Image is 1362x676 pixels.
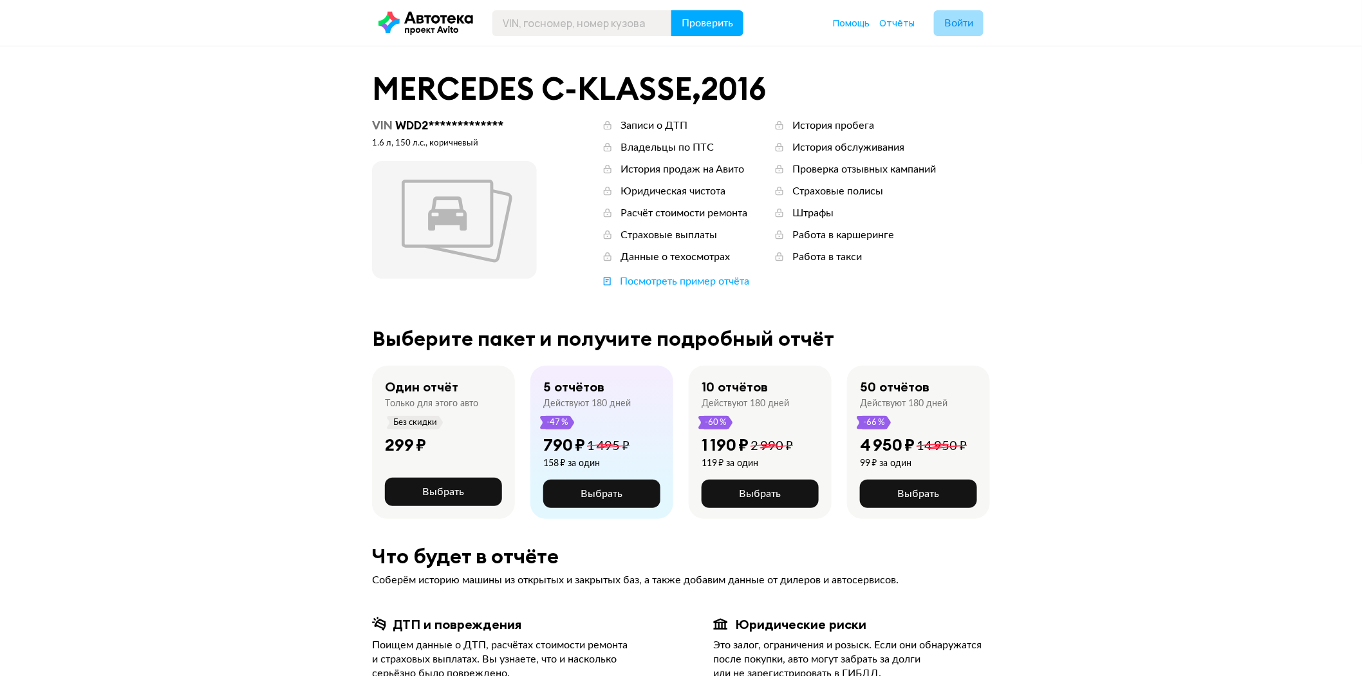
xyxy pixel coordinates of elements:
[740,489,781,499] span: Выбрать
[620,274,749,288] div: Посмотреть пример отчёта
[860,435,915,455] div: 4 950 ₽
[620,118,687,133] div: Записи о ДТП
[917,440,967,453] span: 14 950 ₽
[860,458,967,469] div: 99 ₽ за один
[751,440,793,453] span: 2 990 ₽
[879,17,915,29] span: Отчёты
[792,228,894,242] div: Работа в каршеринге
[702,379,768,395] div: 10 отчётов
[792,206,834,220] div: Штрафы
[792,118,874,133] div: История пробега
[372,138,537,149] div: 1.6 л, 150 л.c., коричневый
[620,184,725,198] div: Юридическая чистота
[898,489,940,499] span: Выбрать
[735,616,866,633] div: Юридические риски
[620,250,730,264] div: Данные о техосмотрах
[385,398,478,409] div: Только для этого авто
[620,206,747,220] div: Расчёт стоимости ремонта
[543,435,585,455] div: 790 ₽
[934,10,984,36] button: Войти
[543,458,630,469] div: 158 ₽ за один
[587,440,630,453] span: 1 495 ₽
[620,162,744,176] div: История продаж на Авито
[702,398,789,409] div: Действуют 180 дней
[543,398,631,409] div: Действуют 180 дней
[833,17,870,30] a: Помощь
[372,573,990,587] div: Соберём историю машины из открытых и закрытых баз, а также добавим данные от дилеров и автосервисов.
[944,18,973,28] span: Войти
[385,478,502,506] button: Выбрать
[792,162,936,176] div: Проверка отзывных кампаний
[792,140,904,155] div: История обслуживания
[879,17,915,30] a: Отчёты
[860,379,929,395] div: 50 отчётов
[372,72,990,106] div: MERCEDES C-KLASSE , 2016
[702,435,749,455] div: 1 190 ₽
[372,327,990,350] div: Выберите пакет и получите подробный отчёт
[546,416,569,429] span: -47 %
[702,458,793,469] div: 119 ₽ за один
[671,10,743,36] button: Проверить
[385,379,458,395] div: Один отчёт
[372,118,393,133] span: VIN
[860,398,947,409] div: Действуют 180 дней
[543,480,660,508] button: Выбрать
[702,480,819,508] button: Выбрать
[792,184,883,198] div: Страховые полисы
[860,480,977,508] button: Выбрать
[393,416,438,429] span: Без скидки
[492,10,672,36] input: VIN, госномер, номер кузова
[581,489,623,499] span: Выбрать
[792,250,862,264] div: Работа в такси
[863,416,886,429] span: -66 %
[620,140,714,155] div: Владельцы по ПТС
[833,17,870,29] span: Помощь
[682,18,733,28] span: Проверить
[543,379,604,395] div: 5 отчётов
[423,487,465,497] span: Выбрать
[393,616,521,633] div: ДТП и повреждения
[620,228,717,242] div: Страховые выплаты
[385,435,426,455] div: 299 ₽
[704,416,727,429] span: -60 %
[601,274,749,288] a: Посмотреть пример отчёта
[372,545,990,568] div: Что будет в отчёте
